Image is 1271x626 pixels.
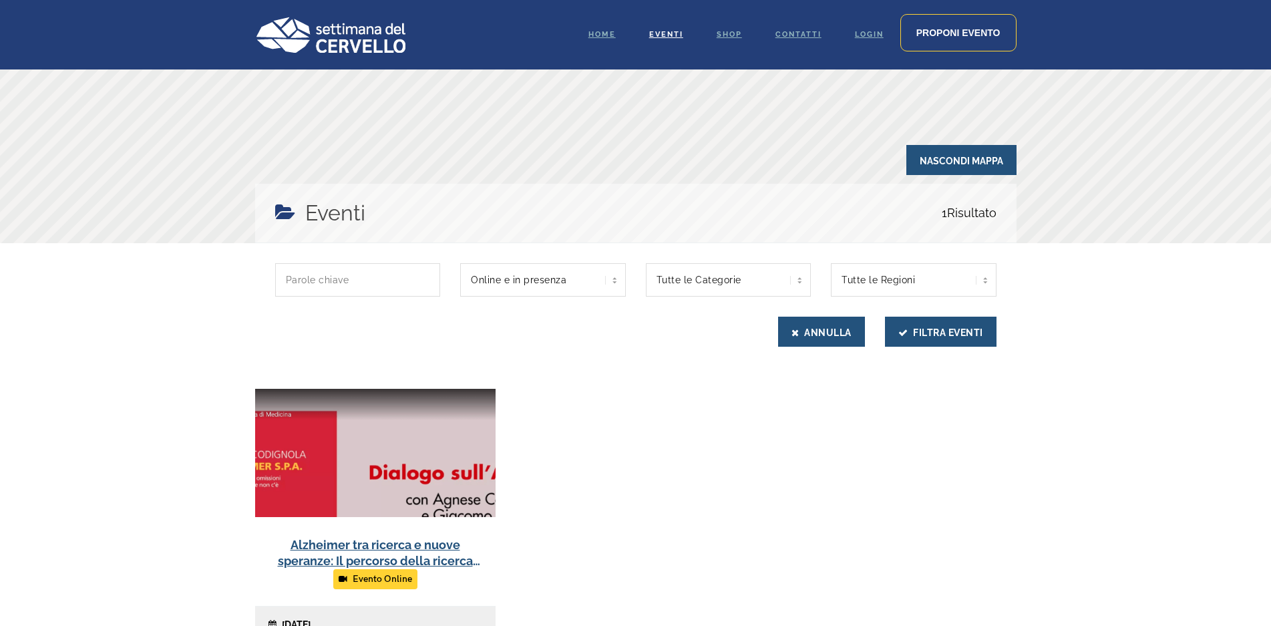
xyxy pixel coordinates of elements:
[900,14,1017,51] a: Proponi evento
[305,197,365,229] h4: Eventi
[717,30,742,39] span: Shop
[916,27,1001,38] span: Proponi evento
[778,317,865,347] button: Annulla
[855,30,884,39] span: Login
[255,17,405,53] img: Logo
[885,317,996,347] button: Filtra Eventi
[906,145,1017,175] span: Nascondi Mappa
[275,263,441,297] input: Parole chiave
[775,30,822,39] span: Contatti
[588,30,616,39] span: Home
[649,30,683,39] span: Eventi
[942,206,947,220] span: 1
[942,197,996,229] span: Risultato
